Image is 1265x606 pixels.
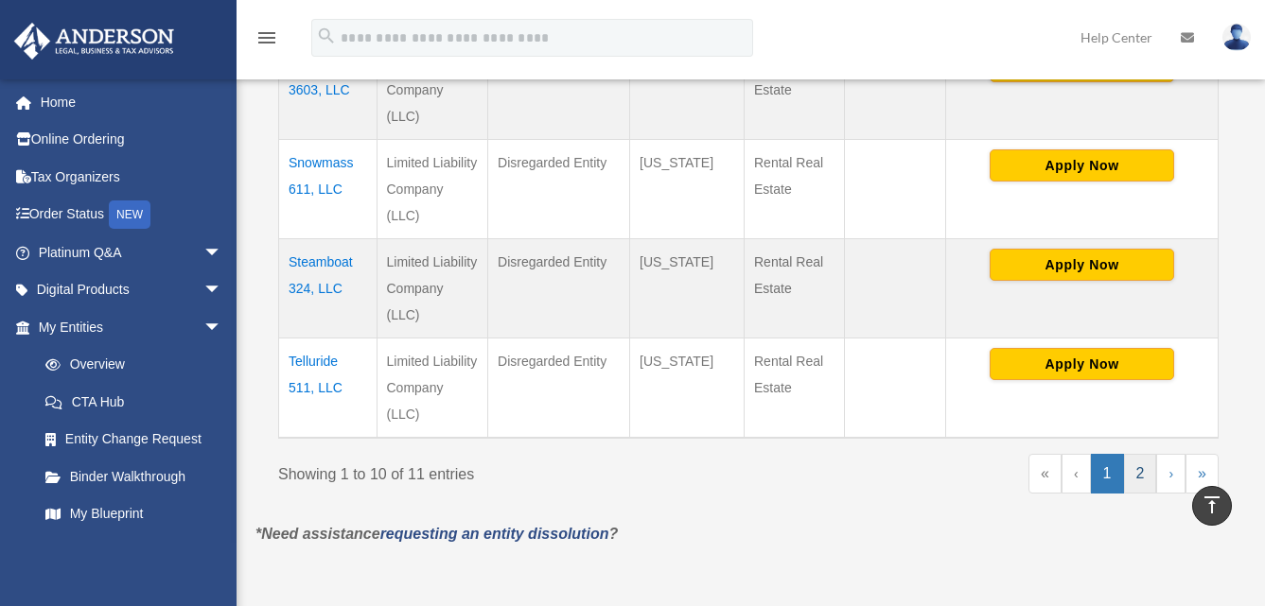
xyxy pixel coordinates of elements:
[13,121,251,159] a: Online Ordering
[377,41,488,140] td: Limited Liability Company (LLC)
[745,239,845,338] td: Rental Real Estate
[1192,486,1232,526] a: vertical_align_top
[1156,454,1186,493] a: Next
[1028,454,1062,493] a: First
[377,239,488,338] td: Limited Liability Company (LLC)
[316,26,337,46] i: search
[26,346,232,384] a: Overview
[26,495,241,533] a: My Blueprint
[1222,24,1251,51] img: User Pic
[109,200,150,229] div: NEW
[630,239,745,338] td: [US_STATE]
[1186,454,1219,493] a: Last
[279,41,378,140] td: Park City 3603, LLC
[1201,493,1223,516] i: vertical_align_top
[203,308,241,347] span: arrow_drop_down
[26,458,241,495] a: Binder Walkthrough
[380,526,609,542] a: requesting an entity dissolution
[26,383,241,421] a: CTA Hub
[745,140,845,239] td: Rental Real Estate
[488,338,630,439] td: Disregarded Entity
[26,421,241,459] a: Entity Change Request
[279,338,378,439] td: Telluride 511, LLC
[13,83,251,121] a: Home
[9,23,180,60] img: Anderson Advisors Platinum Portal
[279,140,378,239] td: Snowmass 611, LLC
[13,271,251,309] a: Digital Productsarrow_drop_down
[255,33,278,49] a: menu
[745,338,845,439] td: Rental Real Estate
[630,140,745,239] td: [US_STATE]
[255,26,278,49] i: menu
[990,249,1174,281] button: Apply Now
[13,308,241,346] a: My Entitiesarrow_drop_down
[203,234,241,272] span: arrow_drop_down
[377,140,488,239] td: Limited Liability Company (LLC)
[203,271,241,310] span: arrow_drop_down
[488,140,630,239] td: Disregarded Entity
[630,338,745,439] td: [US_STATE]
[1124,454,1157,493] a: 2
[990,149,1174,182] button: Apply Now
[1091,454,1124,493] a: 1
[745,41,845,140] td: Rental Real Estate
[990,348,1174,380] button: Apply Now
[13,158,251,196] a: Tax Organizers
[488,239,630,338] td: Disregarded Entity
[377,338,488,439] td: Limited Liability Company (LLC)
[278,454,734,488] div: Showing 1 to 10 of 11 entries
[13,196,251,234] a: Order StatusNEW
[630,41,745,140] td: [US_STATE]
[279,239,378,338] td: Steamboat 324, LLC
[255,526,618,542] em: *Need assistance ?
[13,234,251,271] a: Platinum Q&Aarrow_drop_down
[26,532,241,570] a: Tax Due Dates
[1062,454,1091,493] a: Previous
[488,41,630,140] td: Disregarded Entity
